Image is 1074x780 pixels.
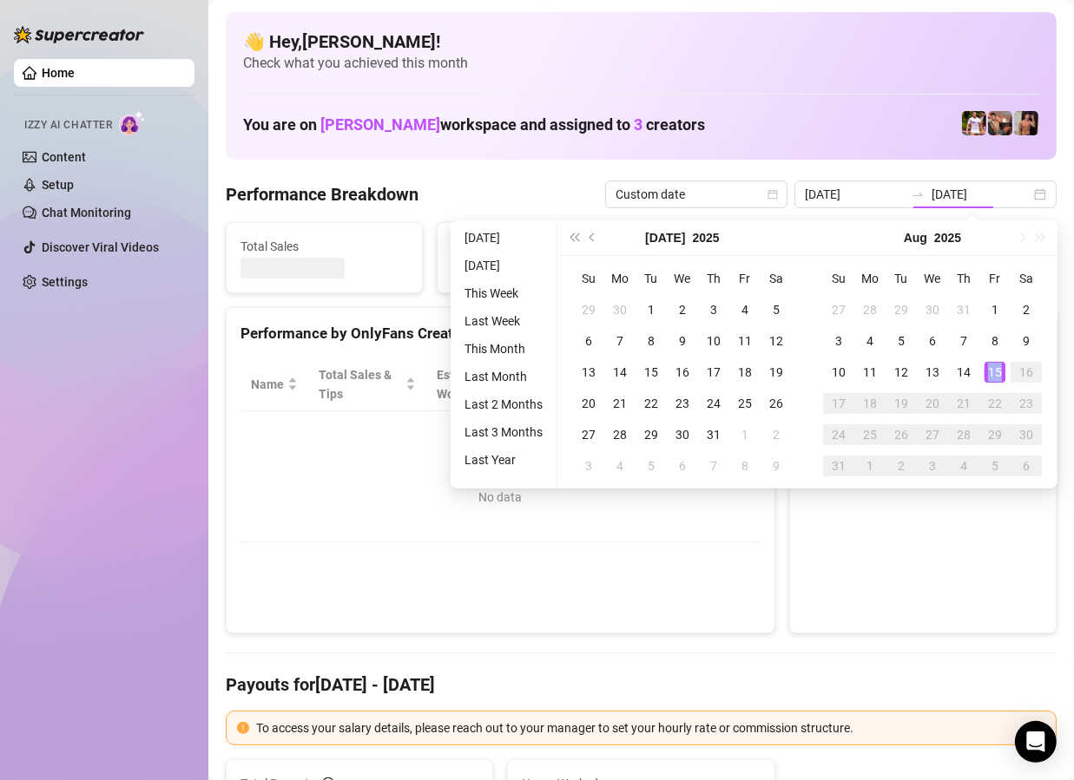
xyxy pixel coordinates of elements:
[1015,721,1057,763] div: Open Intercom Messenger
[319,365,402,403] span: Total Sales & Tips
[962,111,986,135] img: Hector
[911,187,925,201] span: to
[226,182,418,206] h4: Performance Breakdown
[911,187,925,201] span: swap-right
[548,358,642,411] th: Sales / Hour
[42,66,75,80] a: Home
[988,111,1012,135] img: Osvaldo
[320,115,440,134] span: [PERSON_NAME]
[768,189,778,200] span: calendar
[42,206,131,220] a: Chat Monitoring
[240,237,408,256] span: Total Sales
[308,358,426,411] th: Total Sales & Tips
[240,322,761,345] div: Performance by OnlyFans Creator
[256,718,1045,737] div: To access your salary details, please reach out to your manager to set your hourly rate or commis...
[451,237,619,256] span: Active Chats
[24,117,112,134] span: Izzy AI Chatter
[558,365,617,403] span: Sales / Hour
[634,115,642,134] span: 3
[42,178,74,192] a: Setup
[804,322,1042,345] div: Sales by OnlyFans Creator
[258,488,743,507] div: No data
[1014,111,1038,135] img: Zach
[226,672,1057,697] h4: Payouts for [DATE] - [DATE]
[42,150,86,164] a: Content
[243,115,705,134] h1: You are on workspace and assigned to creators
[240,358,308,411] th: Name
[42,275,88,289] a: Settings
[251,375,284,394] span: Name
[805,185,904,204] input: Start date
[642,358,761,411] th: Chat Conversion
[932,185,1031,204] input: End date
[652,365,736,403] span: Chat Conversion
[243,54,1039,73] span: Check what you achieved this month
[616,181,777,207] span: Custom date
[663,237,831,256] span: Messages Sent
[14,26,144,43] img: logo-BBDzfeDw.svg
[243,29,1039,54] h4: 👋 Hey, [PERSON_NAME] !
[119,110,146,135] img: AI Chatter
[237,722,249,734] span: exclamation-circle
[42,240,159,254] a: Discover Viral Videos
[437,365,524,403] div: Est. Hours Worked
